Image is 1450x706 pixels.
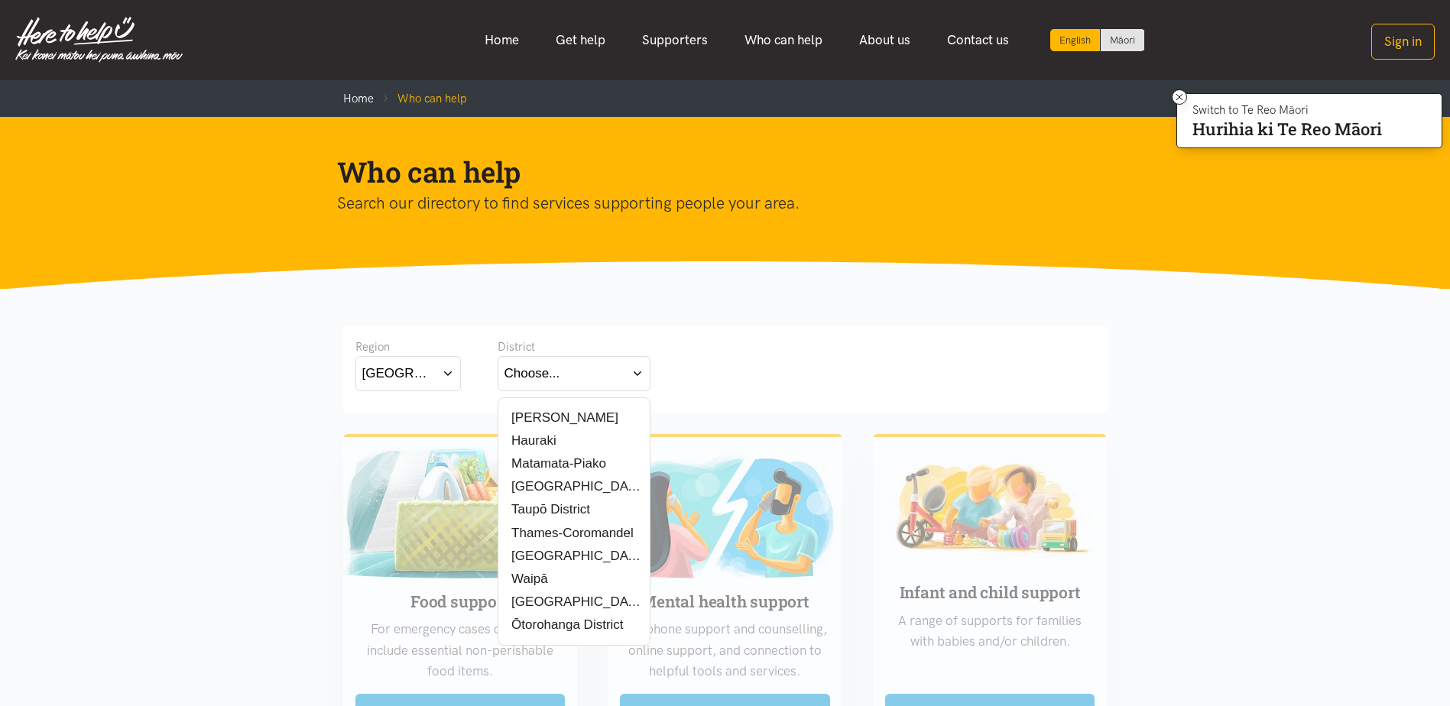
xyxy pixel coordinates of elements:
div: [GEOGRAPHIC_DATA] [362,363,436,384]
div: District [498,338,650,356]
label: [PERSON_NAME] [504,408,618,427]
label: Matamata-Piako [504,454,606,473]
label: Ōtorohanga District [504,615,624,634]
a: Switch to Te Reo Māori [1101,29,1144,51]
label: Waipā [504,569,550,588]
p: Search our directory to find services supporting people your area. [337,190,1089,216]
img: Home [15,17,183,63]
label: [GEOGRAPHIC_DATA] [504,477,644,496]
a: Who can help [726,24,841,57]
button: Sign in [1371,24,1435,60]
h1: Who can help [337,154,1089,190]
label: [GEOGRAPHIC_DATA] [504,592,644,611]
label: Hauraki [504,431,556,450]
a: Contact us [929,24,1027,57]
a: About us [841,24,929,57]
label: Thames-Coromandel [504,523,634,542]
a: Supporters [624,24,726,57]
button: Choose... [498,356,650,390]
a: Home [343,92,374,105]
div: Choose... [504,363,560,384]
label: [GEOGRAPHIC_DATA] [504,546,644,565]
div: Current language [1050,29,1101,51]
a: Home [466,24,537,57]
p: Hurihia ki Te Reo Māori [1192,122,1382,136]
a: Get help [537,24,624,57]
div: Language toggle [1050,29,1145,51]
button: [GEOGRAPHIC_DATA] [355,356,461,390]
div: Region [355,338,461,356]
p: Switch to Te Reo Māori [1192,105,1382,115]
li: Who can help [374,89,467,108]
label: Taupō District [504,500,591,519]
